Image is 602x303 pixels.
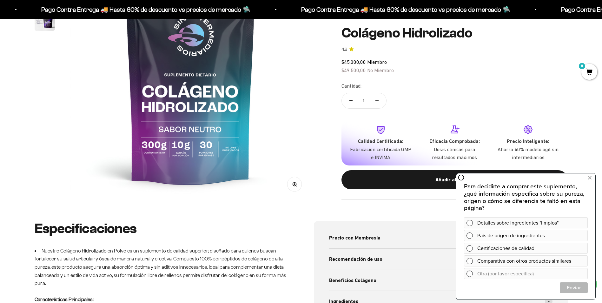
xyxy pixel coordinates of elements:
h2: Especificaciones [35,221,288,236]
p: Dosis clínicas para resultados máximos [423,145,486,161]
button: Ir al artículo 3 [35,10,55,33]
span: $45.000,00 [341,59,366,65]
a: 0 [581,69,597,76]
h1: Colágeno Hidrolizado [341,25,568,41]
p: Fabricación certificada GMP e INVIMA [349,145,413,161]
div: Añadir al carrito [354,176,555,184]
span: Beneficios Colágeno [329,276,376,285]
summary: Recomendación de uso [329,249,552,270]
button: Añadir al carrito [341,170,568,189]
span: Miembro [367,59,387,65]
button: Reducir cantidad [342,93,360,108]
strong: Calidad Certificada: [358,138,403,144]
strong: Eficacia Comprobada: [429,138,480,144]
summary: Beneficios Colágeno [329,270,552,291]
strong: Precio Inteligente: [507,138,549,144]
p: Pago Contra Entrega 🚚 Hasta 60% de descuento vs precios de mercado 🛸 [41,4,250,15]
span: Precio con Membresía [329,234,380,242]
span: $49.500,00 [341,67,366,73]
iframe: zigpoll-iframe [456,173,595,300]
p: Pago Contra Entrega 🚚 Hasta 60% de descuento vs precios de mercado 🛸 [301,4,510,15]
button: Aumentar cantidad [368,93,386,108]
label: Cantidad: [341,82,361,90]
p: Ahorra 40% modelo ágil sin intermediarios [496,145,560,161]
strong: Características Principales: [35,297,93,302]
span: 4.8 [341,46,347,53]
summary: Precio con Membresía [329,227,552,248]
a: 4.84.8 de 5.0 estrellas [341,46,568,53]
mark: 0 [578,62,586,70]
span: Recomendación de uso [329,255,382,263]
span: No Miembro [367,67,394,73]
img: Colágeno Hidrolizado [35,10,55,31]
